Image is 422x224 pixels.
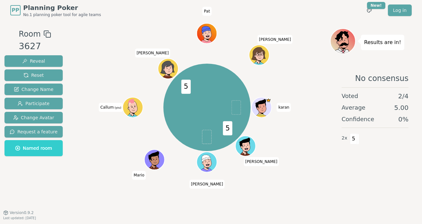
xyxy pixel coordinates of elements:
span: Click to change your name [99,103,123,112]
button: New! [363,4,375,16]
button: Change Name [5,84,63,95]
span: 5 [350,133,357,144]
span: Participate [18,100,50,107]
span: Voted [342,92,358,101]
span: Last updated: [DATE] [3,216,36,220]
a: PPPlanning PokerNo.1 planning poker tool for agile teams [10,3,101,17]
span: 5 [181,79,191,94]
div: New! [367,2,385,9]
p: Results are in! [364,38,401,47]
button: Named room [5,140,63,156]
span: 5 [223,121,233,135]
span: PP [12,6,19,14]
button: Request a feature [5,126,63,138]
span: Room [19,28,41,40]
span: Request a feature [10,129,58,135]
span: Change Name [14,86,53,93]
span: Click to change your name [189,180,225,189]
span: No consensus [355,73,408,84]
button: Participate [5,98,63,109]
span: Click to change your name [244,157,279,166]
div: 3627 [19,40,51,53]
span: 2 x [342,135,347,142]
span: Change Avatar [13,114,54,121]
span: Click to change your name [132,171,146,180]
button: Click to change your avatar [124,98,142,117]
button: Change Avatar [5,112,63,123]
button: Reveal [5,55,63,67]
span: Average [342,103,365,112]
span: karan is the host [266,98,271,103]
span: Named room [15,145,52,151]
span: Click to change your name [202,7,212,16]
span: Click to change your name [257,35,293,44]
span: Confidence [342,115,374,124]
a: Log in [388,4,412,16]
span: Reveal [22,58,45,64]
span: Reset [23,72,44,78]
span: 2 / 4 [398,92,408,101]
span: 5.00 [394,103,408,112]
button: Reset [5,69,63,81]
button: Version0.9.2 [3,210,34,215]
span: Version 0.9.2 [10,210,34,215]
span: No.1 planning poker tool for agile teams [23,12,101,17]
span: Click to change your name [135,49,170,58]
span: (you) [114,106,122,109]
span: Planning Poker [23,3,101,12]
span: 0 % [398,115,408,124]
span: Click to change your name [277,103,291,112]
